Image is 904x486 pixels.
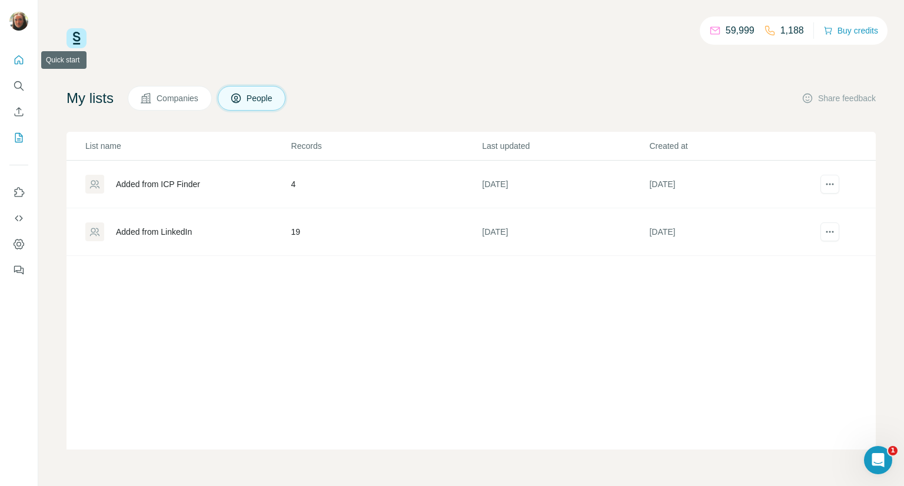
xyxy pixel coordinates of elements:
[823,22,878,39] button: Buy credits
[247,92,274,104] span: People
[85,140,290,152] p: List name
[649,140,815,152] p: Created at
[482,140,648,152] p: Last updated
[9,49,28,71] button: Quick start
[157,92,200,104] span: Companies
[888,446,898,455] span: 1
[481,208,649,256] td: [DATE]
[9,75,28,96] button: Search
[9,208,28,229] button: Use Surfe API
[116,226,192,238] div: Added from LinkedIn
[820,222,839,241] button: actions
[864,446,892,474] iframe: Intercom live chat
[9,259,28,281] button: Feedback
[9,101,28,122] button: Enrich CSV
[291,140,481,152] p: Records
[291,208,482,256] td: 19
[780,24,804,38] p: 1,188
[9,12,28,31] img: Avatar
[820,175,839,194] button: actions
[649,161,816,208] td: [DATE]
[291,161,482,208] td: 4
[802,92,876,104] button: Share feedback
[649,208,816,256] td: [DATE]
[67,89,114,108] h4: My lists
[9,127,28,148] button: My lists
[9,182,28,203] button: Use Surfe on LinkedIn
[116,178,200,190] div: Added from ICP Finder
[9,234,28,255] button: Dashboard
[481,161,649,208] td: [DATE]
[67,28,87,48] img: Surfe Logo
[726,24,755,38] p: 59,999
